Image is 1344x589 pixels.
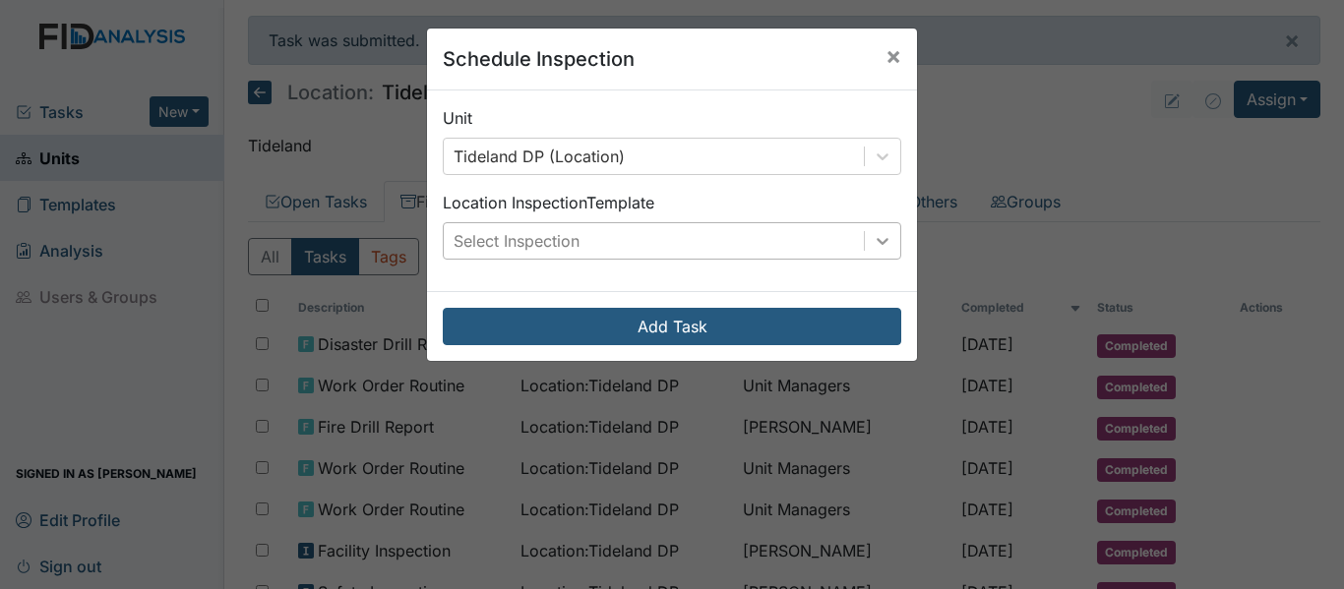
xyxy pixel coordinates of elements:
label: Unit [443,106,472,130]
span: × [886,41,901,70]
h5: Schedule Inspection [443,44,635,74]
button: Close [870,29,917,84]
div: Tideland DP (Location) [454,145,625,168]
button: Add Task [443,308,901,345]
div: Select Inspection [454,229,580,253]
label: Location Inspection Template [443,191,654,214]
